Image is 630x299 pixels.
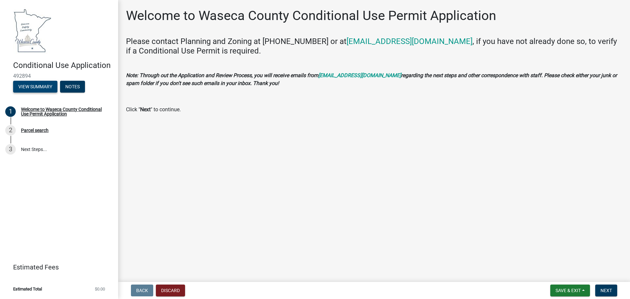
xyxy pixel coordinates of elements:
[600,288,612,293] span: Next
[126,72,318,78] strong: Note: Through out the Application and Review Process, you will receive emails from
[13,81,57,93] button: View Summary
[5,125,16,136] div: 2
[21,128,49,133] div: Parcel search
[550,285,590,296] button: Save & Exit
[13,287,42,291] span: Estimated Total
[21,107,108,116] div: Welcome to Waseca County Conditional Use Permit Application
[13,84,57,90] wm-modal-confirm: Summary
[5,106,16,117] div: 1
[126,72,617,86] strong: regarding the next steps and other correspondence with staff. Please check either your junk or sp...
[556,288,581,293] span: Save & Exit
[126,106,622,114] p: Click " " to continue.
[318,72,401,78] a: [EMAIL_ADDRESS][DOMAIN_NAME]
[136,288,148,293] span: Back
[95,287,105,291] span: $0.00
[5,261,108,274] a: Estimated Fees
[140,106,151,113] strong: Next
[5,144,16,155] div: 3
[156,285,185,296] button: Discard
[13,61,113,70] h4: Conditional Use Application
[595,285,617,296] button: Next
[126,8,496,24] h1: Welcome to Waseca County Conditional Use Permit Application
[13,73,105,79] span: 492894
[60,84,85,90] wm-modal-confirm: Notes
[60,81,85,93] button: Notes
[126,37,622,56] h4: Please contact Planning and Zoning at [PHONE_NUMBER] or at , if you have not already done so, to ...
[131,285,153,296] button: Back
[346,37,472,46] a: [EMAIL_ADDRESS][DOMAIN_NAME]
[13,7,52,54] img: Waseca County, Minnesota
